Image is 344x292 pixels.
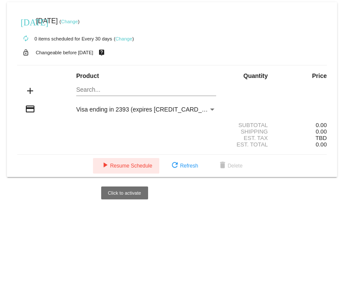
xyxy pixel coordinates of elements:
mat-icon: live_help [96,47,107,58]
mat-icon: add [25,86,35,96]
div: 0.00 [275,122,327,128]
mat-icon: refresh [170,161,180,171]
mat-icon: [DATE] [21,16,31,27]
div: Subtotal [223,122,275,128]
div: Shipping [223,128,275,135]
button: Resume Schedule [93,158,159,174]
small: ( ) [59,19,80,24]
a: Change [115,36,132,41]
span: 0.00 [316,128,327,135]
mat-icon: credit_card [25,104,35,114]
mat-icon: delete [217,161,228,171]
span: Refresh [170,163,198,169]
button: Delete [211,158,250,174]
small: 0 items scheduled for Every 30 days [17,36,112,41]
span: Visa ending in 2393 (expires [CREDIT_CARD_DATA]) [76,106,220,113]
input: Search... [76,87,216,93]
mat-icon: autorenew [21,34,31,44]
div: Est. Total [223,141,275,148]
mat-icon: lock_open [21,47,31,58]
span: Resume Schedule [100,163,152,169]
mat-icon: play_arrow [100,161,110,171]
span: 0.00 [316,141,327,148]
strong: Price [312,72,327,79]
strong: Quantity [243,72,268,79]
div: Est. Tax [223,135,275,141]
button: Refresh [163,158,205,174]
span: Delete [217,163,243,169]
strong: Product [76,72,99,79]
a: Change [61,19,78,24]
span: TBD [316,135,327,141]
small: ( ) [114,36,134,41]
mat-select: Payment Method [76,106,216,113]
small: Changeable before [DATE] [36,50,93,55]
